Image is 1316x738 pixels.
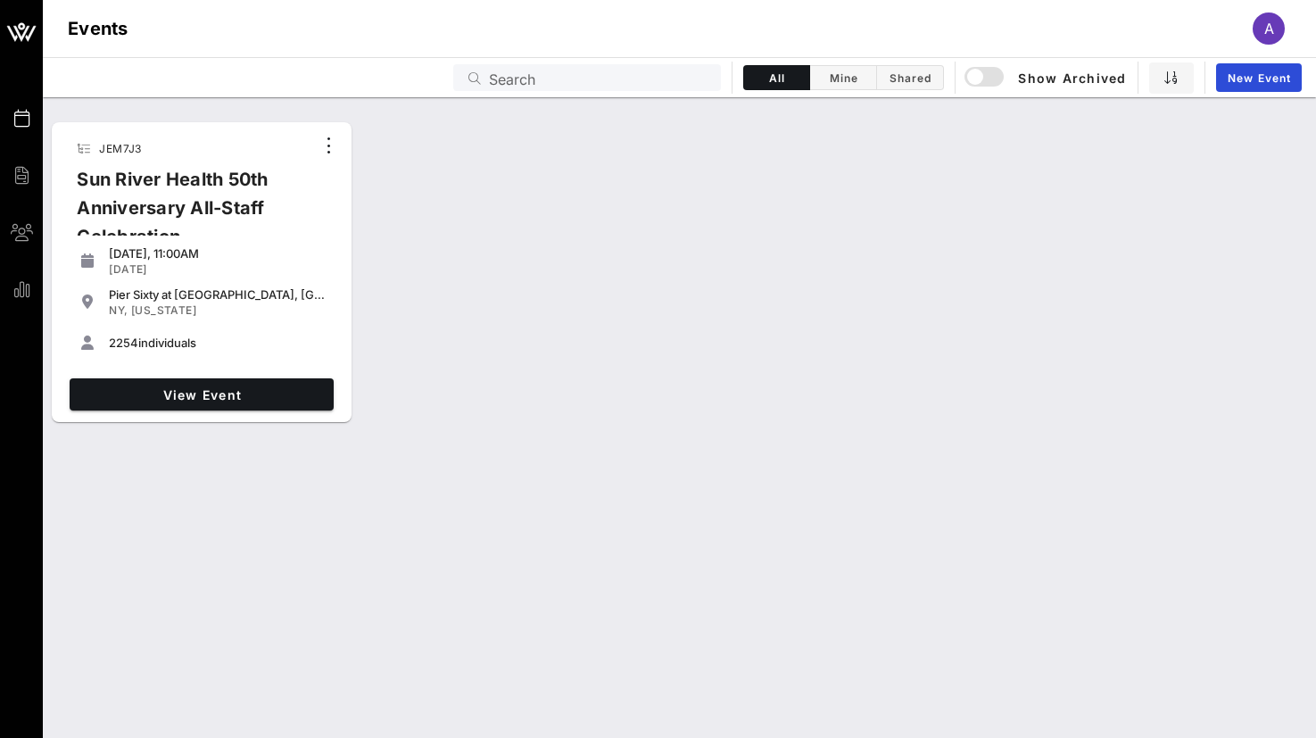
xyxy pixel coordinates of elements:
[109,336,138,350] span: 2254
[1216,63,1302,92] a: New Event
[755,71,799,85] span: All
[967,67,1126,88] span: Show Archived
[810,65,877,90] button: Mine
[62,165,314,265] div: Sun River Health 50th Anniversary All-Staff Celebration
[1264,20,1274,37] span: A
[821,71,865,85] span: Mine
[109,303,128,317] span: NY,
[68,14,128,43] h1: Events
[109,246,327,261] div: [DATE], 11:00AM
[888,71,932,85] span: Shared
[743,65,810,90] button: All
[109,287,327,302] div: Pier Sixty at [GEOGRAPHIC_DATA], [GEOGRAPHIC_DATA] in [GEOGRAPHIC_DATA]
[1227,71,1291,85] span: New Event
[1253,12,1285,45] div: A
[77,387,327,402] span: View Event
[877,65,944,90] button: Shared
[99,142,141,155] span: JEM7J3
[109,262,327,277] div: [DATE]
[131,303,196,317] span: [US_STATE]
[70,378,334,410] a: View Event
[109,336,327,350] div: individuals
[966,62,1127,94] button: Show Archived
